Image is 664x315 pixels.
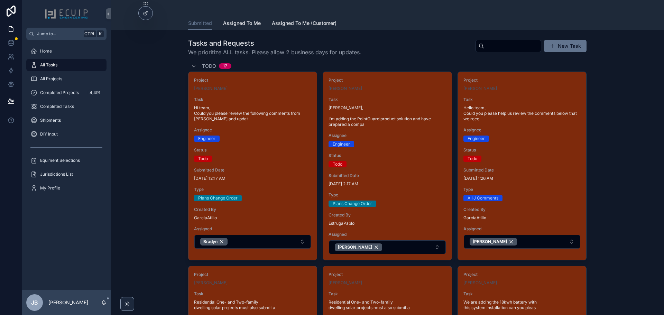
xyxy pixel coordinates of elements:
[468,195,498,201] div: AHJ Comments
[463,299,581,311] span: We are adding the 18kwh battery with this system installation can you pleas
[544,40,587,52] button: New Task
[26,73,107,85] a: All Projects
[194,272,311,277] span: Project
[338,244,372,250] span: [PERSON_NAME]
[463,86,497,91] span: [PERSON_NAME]
[458,72,587,260] a: Project[PERSON_NAME]TaskHello team, Could you please help us review the comments below that we re...
[40,118,61,123] span: Shipments
[470,238,517,245] button: Unselect 6
[463,280,497,286] a: [PERSON_NAME]
[40,104,74,109] span: Completed Tasks
[194,97,311,102] span: Task
[40,76,62,82] span: All Projects
[26,59,107,71] a: All Tasks
[329,133,446,138] span: Assignee
[200,238,228,245] button: Unselect 7
[188,48,361,56] span: We prioritize ALL tasks. Please allow 2 business days for updates.
[194,127,311,133] span: Assignee
[188,38,361,48] h1: Tasks and Requests
[188,72,317,260] a: Project[PERSON_NAME]TaskHi team, Could you please review the following comments from [PERSON_NAME...
[194,105,311,122] span: Hi team, Could you please review the following comments from [PERSON_NAME] and updat
[48,299,88,306] p: [PERSON_NAME]
[329,153,446,158] span: Status
[463,167,581,173] span: Submitted Date
[198,195,238,201] div: Plans Change Order
[203,239,218,244] span: Bradyn
[26,168,107,180] a: Jurisdictions List
[329,272,446,277] span: Project
[26,154,107,167] a: Equiment Selections
[468,156,477,162] div: Todo
[272,17,336,31] a: Assigned To Me (Customer)
[194,235,311,249] button: Select Button
[194,77,311,83] span: Project
[40,48,52,54] span: Home
[223,20,261,27] span: Assigned To Me
[329,105,446,127] span: [PERSON_NAME], I'm adding the PointGuard product solution and have prepared a compa
[198,156,208,162] div: Todo
[26,128,107,140] a: DIY Input
[31,298,38,307] span: JB
[329,280,362,286] a: [PERSON_NAME]
[463,105,581,122] span: Hello team, Could you please help us review the comments below that we rece
[40,131,58,137] span: DIY Input
[329,181,446,187] span: [DATE] 2:17 AM
[333,161,342,167] div: Todo
[194,291,311,297] span: Task
[329,291,446,297] span: Task
[223,63,227,69] div: 17
[188,17,212,30] a: Submitted
[22,40,111,203] div: scrollable content
[202,63,216,70] span: Todo
[463,176,581,181] span: [DATE] 1:26 AM
[45,8,88,19] img: App logo
[40,158,80,163] span: Equiment Selections
[463,147,581,153] span: Status
[194,280,228,286] a: [PERSON_NAME]
[194,207,311,212] span: Created By
[329,77,446,83] span: Project
[335,243,382,251] button: Unselect 6
[194,86,228,91] a: [PERSON_NAME]
[464,235,580,249] button: Select Button
[463,215,581,221] span: GarciaAtilio
[463,226,581,232] span: Assigned
[329,173,446,178] span: Submitted Date
[329,221,446,226] span: EstrugaPablo
[194,147,311,153] span: Status
[463,77,581,83] span: Project
[272,20,336,27] span: Assigned To Me (Customer)
[323,72,452,260] a: Project[PERSON_NAME]Task[PERSON_NAME], I'm adding the PointGuard product solution and have prepar...
[329,232,446,237] span: Assigned
[26,28,107,40] button: Jump to...CtrlK
[463,272,581,277] span: Project
[194,299,311,311] span: Residential One- and Two-family dwelling solar projects must also submit a
[26,100,107,113] a: Completed Tasks
[26,86,107,99] a: Completed Projects4,491
[329,240,445,254] button: Select Button
[188,20,212,27] span: Submitted
[87,89,102,97] div: 4,491
[329,86,362,91] a: [PERSON_NAME]
[194,176,311,181] span: [DATE] 12:17 AM
[463,97,581,102] span: Task
[194,226,311,232] span: Assigned
[40,185,60,191] span: My Profile
[463,187,581,192] span: Type
[98,31,103,37] span: K
[329,299,446,311] span: Residential One- and Two-family dwelling solar projects must also submit a
[333,141,350,147] div: Engineer
[468,136,485,142] div: Engineer
[463,291,581,297] span: Task
[329,97,446,102] span: Task
[40,62,57,68] span: All Tasks
[329,212,446,218] span: Created By
[26,114,107,127] a: Shipments
[26,45,107,57] a: Home
[463,207,581,212] span: Created By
